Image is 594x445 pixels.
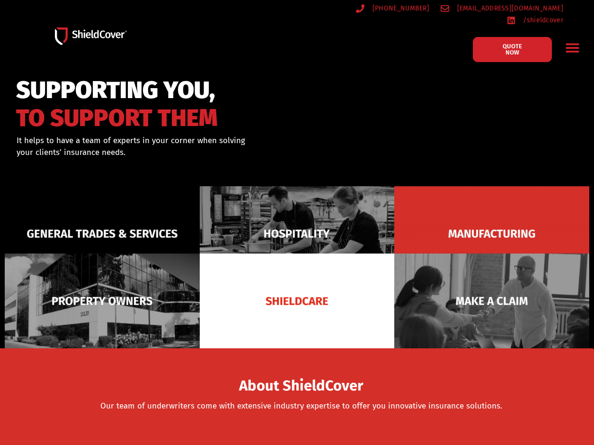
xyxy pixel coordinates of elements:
img: Shield-Cover-Underwriting-Australia-logo-full [55,27,127,45]
a: Our team of underwriters come with extensive industry expertise to offer you innovative insurance... [100,401,502,411]
span: [EMAIL_ADDRESS][DOMAIN_NAME] [455,2,563,14]
p: your clients’ insurance needs. [17,146,334,159]
span: [PHONE_NUMBER] [370,2,429,14]
span: QUOTE NOW [496,43,529,55]
a: [EMAIL_ADDRESS][DOMAIN_NAME] [441,2,563,14]
span: About ShieldCover [239,380,363,392]
a: /shieldcover [507,14,563,26]
span: SUPPORTING YOU, [16,81,218,100]
a: About ShieldCover [239,383,363,392]
span: /shieldcover [521,14,563,26]
a: [PHONE_NUMBER] [356,2,429,14]
div: Menu Toggle [561,36,584,59]
a: QUOTE NOW [473,37,552,62]
div: It helps to have a team of experts in your corner when solving [17,135,334,159]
